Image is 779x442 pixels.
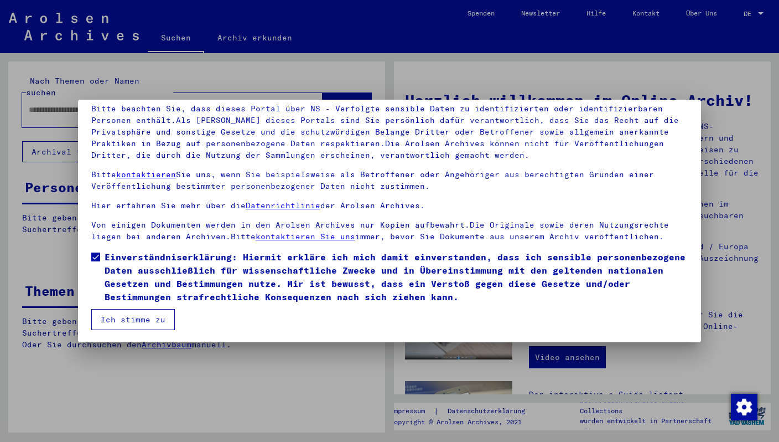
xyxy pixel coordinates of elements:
a: kontaktieren [116,169,176,179]
a: Datenrichtlinie [246,201,320,210]
p: Bitte beachten Sie, dass dieses Portal über NS - Verfolgte sensible Daten zu identifizierten oder... [91,103,688,161]
p: Hier erfahren Sie mehr über die der Arolsen Archives. [91,200,688,212]
span: Einverständniserklärung: Hiermit erkläre ich mich damit einverstanden, dass ich sensible personen... [105,250,688,304]
div: Zustimmung ändern [730,393,757,420]
img: Zustimmung ändern [731,394,757,420]
p: Von einigen Dokumenten werden in den Arolsen Archives nur Kopien aufbewahrt.Die Originale sowie d... [91,219,688,243]
button: Ich stimme zu [91,309,175,330]
p: Bitte Sie uns, wenn Sie beispielsweise als Betroffener oder Angehöriger aus berechtigten Gründen ... [91,169,688,192]
a: kontaktieren Sie uns [256,232,355,241]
